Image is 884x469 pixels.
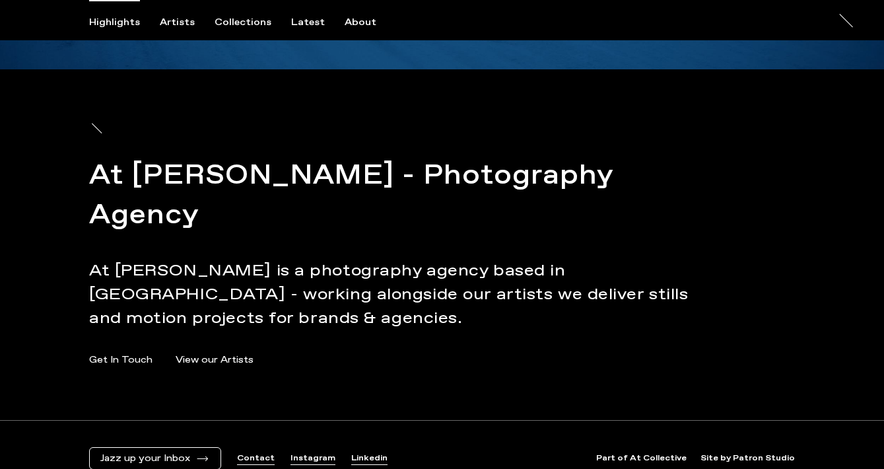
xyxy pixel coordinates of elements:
div: Artists [160,17,195,28]
p: At [PERSON_NAME] is a photography agency based in [GEOGRAPHIC_DATA] - working alongside our artis... [89,259,689,330]
a: Get In Touch [89,353,153,367]
a: View our Artists [176,353,254,367]
button: Collections [215,17,291,28]
div: Collections [215,17,271,28]
div: Highlights [89,17,140,28]
a: Contact [237,453,275,464]
h2: At [PERSON_NAME] - Photography Agency [89,157,689,236]
a: Site by Patron Studio [700,453,795,464]
a: Part of At Collective [596,453,687,464]
a: Linkedin [351,453,388,464]
div: About [345,17,376,28]
button: Latest [291,17,345,28]
span: Jazz up your Inbox [100,453,190,464]
button: Highlights [89,17,160,28]
a: Instagram [290,453,335,464]
div: Latest [291,17,325,28]
button: Jazz up your Inbox [100,453,210,464]
button: About [345,17,396,28]
button: Artists [160,17,215,28]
